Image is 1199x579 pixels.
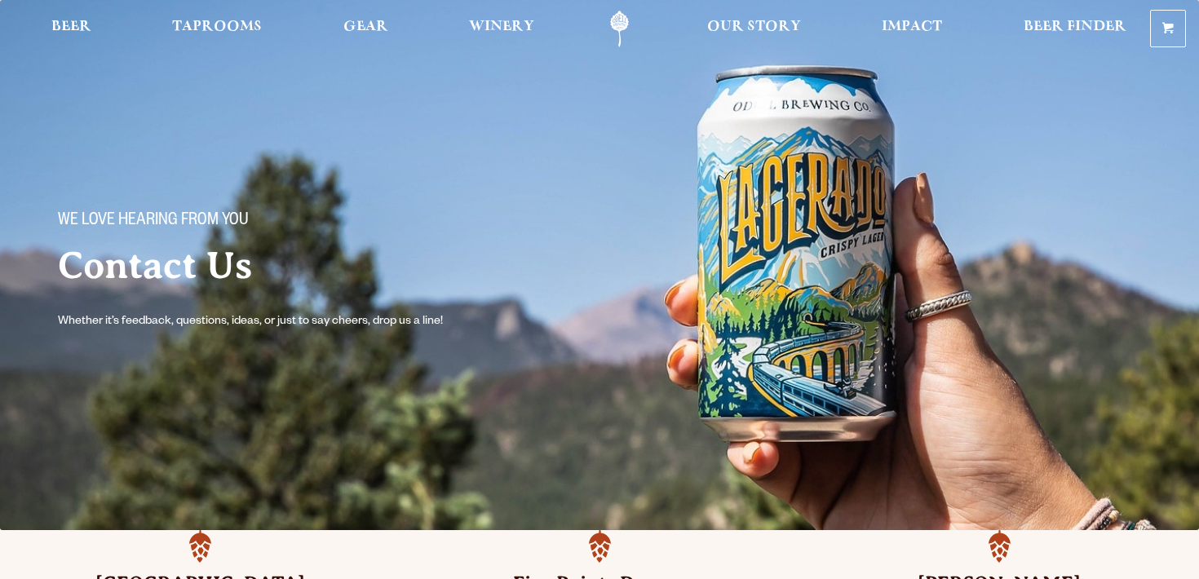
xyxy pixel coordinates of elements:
[58,245,567,286] h2: Contact Us
[1013,11,1137,47] a: Beer Finder
[871,11,953,47] a: Impact
[172,20,262,33] span: Taprooms
[343,20,388,33] span: Gear
[458,11,545,47] a: Winery
[41,11,102,47] a: Beer
[51,20,91,33] span: Beer
[58,211,249,232] span: We love hearing from you
[589,11,650,47] a: Odell Home
[333,11,399,47] a: Gear
[882,20,942,33] span: Impact
[697,11,812,47] a: Our Story
[707,20,801,33] span: Our Story
[469,20,534,33] span: Winery
[161,11,272,47] a: Taprooms
[1024,20,1126,33] span: Beer Finder
[58,312,476,332] p: Whether it’s feedback, questions, ideas, or just to say cheers, drop us a line!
